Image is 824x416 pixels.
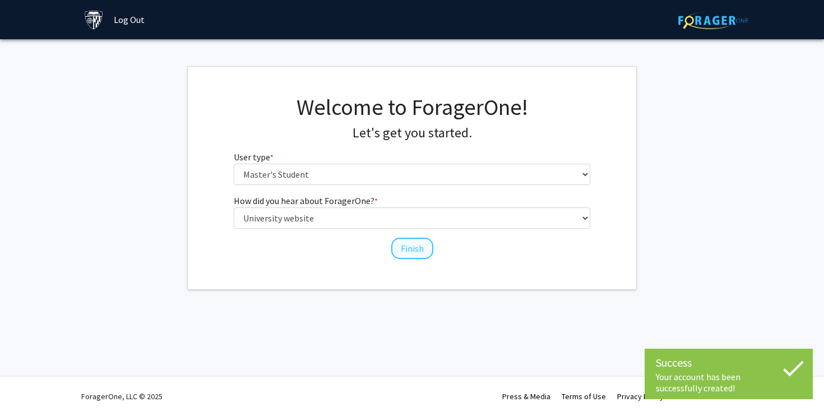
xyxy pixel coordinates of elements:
iframe: Chat [8,366,48,408]
div: ForagerOne, LLC © 2025 [81,377,163,416]
h4: Let's get you started. [234,125,591,141]
a: Press & Media [502,391,550,401]
button: Finish [391,238,433,259]
label: User type [234,150,274,164]
img: ForagerOne Logo [678,12,748,29]
h1: Welcome to ForagerOne! [234,94,591,121]
a: Terms of Use [562,391,606,401]
a: Privacy Policy [617,391,664,401]
div: Success [656,354,802,371]
div: Your account has been successfully created! [656,371,802,394]
img: Johns Hopkins University Logo [84,10,104,30]
label: How did you hear about ForagerOne? [234,194,378,207]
